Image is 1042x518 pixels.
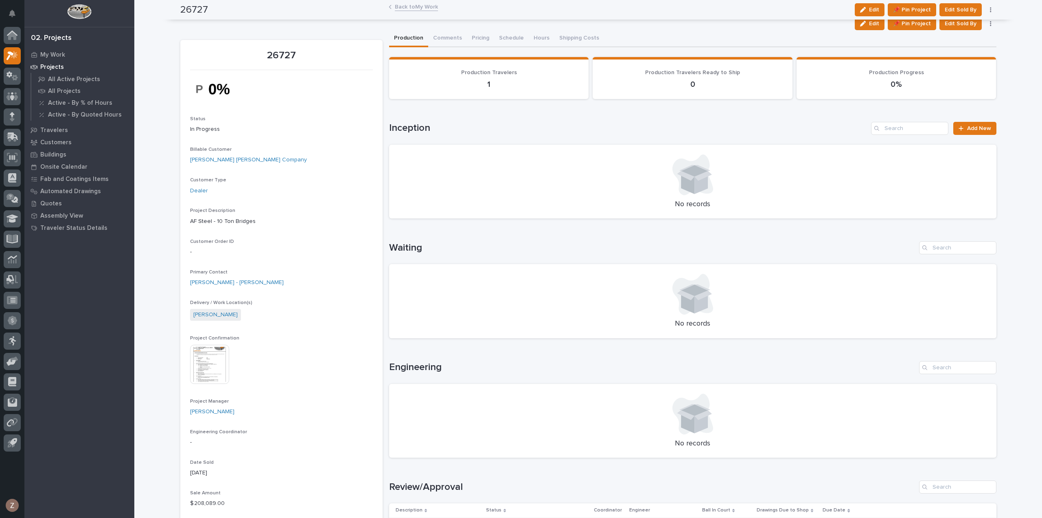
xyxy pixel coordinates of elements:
a: Assembly View [24,209,134,222]
button: Pricing [467,30,494,47]
a: Add New [953,122,996,135]
p: Buildings [40,151,66,159]
p: 0% [806,79,987,89]
p: Coordinator [594,506,622,515]
a: [PERSON_NAME] [193,311,238,319]
div: Notifications [10,10,21,23]
h1: Engineering [389,361,916,373]
p: No records [399,200,987,209]
img: QzIu-IBO4kdg5qwRR1H1DK2ZjO_3WC1PMOm-94fJjHo [190,75,251,103]
a: [PERSON_NAME] - [PERSON_NAME] [190,278,284,287]
p: Onsite Calendar [40,163,88,171]
p: All Active Projects [48,76,100,83]
a: My Work [24,48,134,61]
a: All Projects [31,85,134,97]
p: AF Steel - 10 Ton Bridges [190,217,373,226]
div: Search [919,241,996,254]
a: Onsite Calendar [24,161,134,173]
span: Primary Contact [190,270,228,275]
p: Drawings Due to Shop [757,506,809,515]
p: Quotes [40,200,62,207]
a: Projects [24,61,134,73]
a: Active - By % of Hours [31,97,134,108]
a: Fab and Coatings Items [24,173,134,185]
span: Add New [967,126,991,131]
span: Customer Type [190,178,226,183]
p: Active - By Quoted Hours [48,111,122,119]
p: Travelers [40,127,68,134]
p: - [190,248,373,256]
input: Search [919,481,996,494]
button: 📌 Pin Project [888,17,936,30]
p: In Progress [190,125,373,134]
h1: Review/Approval [389,481,916,493]
a: Back toMy Work [395,2,438,11]
a: All Active Projects [31,73,134,85]
p: - [190,438,373,447]
p: Projects [40,64,64,71]
a: Quotes [24,197,134,209]
span: Billable Customer [190,147,232,152]
img: Workspace Logo [67,4,91,19]
span: Production Progress [869,70,924,75]
p: 1 [399,79,579,89]
input: Search [919,361,996,374]
input: Search [871,122,948,135]
button: Schedule [494,30,529,47]
p: Ball In Court [702,506,730,515]
p: Due Date [823,506,845,515]
h1: Inception [389,122,868,134]
span: Delivery / Work Location(s) [190,300,252,305]
span: Project Confirmation [190,336,239,341]
a: Traveler Status Details [24,222,134,234]
a: Travelers [24,124,134,136]
span: Customer Order ID [190,239,234,244]
h1: Waiting [389,242,916,254]
a: [PERSON_NAME] [PERSON_NAME] Company [190,156,307,164]
a: Dealer [190,187,208,195]
button: users-avatar [4,497,21,514]
button: Hours [529,30,554,47]
p: [DATE] [190,469,373,477]
a: [PERSON_NAME] [190,408,234,416]
p: No records [399,439,987,448]
span: Edit [869,20,879,27]
span: Production Travelers [461,70,517,75]
p: 26727 [190,50,373,62]
p: Customers [40,139,72,146]
button: Edit [855,17,884,30]
button: Edit Sold By [939,17,982,30]
p: Status [486,506,501,515]
p: Active - By % of Hours [48,99,112,107]
p: Traveler Status Details [40,225,107,232]
span: Sale Amount [190,491,221,496]
p: Fab and Coatings Items [40,176,109,183]
span: 📌 Pin Project [893,19,931,29]
a: Buildings [24,148,134,161]
a: Customers [24,136,134,148]
p: No records [399,320,987,328]
button: Shipping Costs [554,30,604,47]
a: Automated Drawings [24,185,134,197]
p: My Work [40,51,65,59]
p: Assembly View [40,212,83,220]
span: Production Travelers Ready to Ship [645,70,740,75]
p: Automated Drawings [40,188,101,195]
a: Active - By Quoted Hours [31,109,134,120]
p: $ 208,089.00 [190,499,373,508]
button: Production [389,30,428,47]
span: Project Manager [190,399,229,404]
p: Engineer [629,506,650,515]
p: Description [396,506,422,515]
div: 02. Projects [31,34,72,43]
span: Date Sold [190,460,214,465]
span: Engineering Coordinator [190,430,247,434]
span: Status [190,117,206,121]
p: 0 [602,79,783,89]
span: Project Description [190,208,235,213]
p: All Projects [48,88,81,95]
button: Comments [428,30,467,47]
